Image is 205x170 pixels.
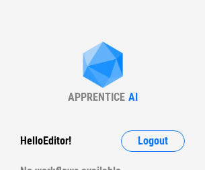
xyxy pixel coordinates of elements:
button: Logout [121,130,185,152]
div: APPRENTICE [68,91,125,103]
div: Hello Editor ! [20,130,71,152]
span: Logout [138,136,168,146]
img: Apprentice AI [76,42,130,91]
div: AI [128,91,138,103]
